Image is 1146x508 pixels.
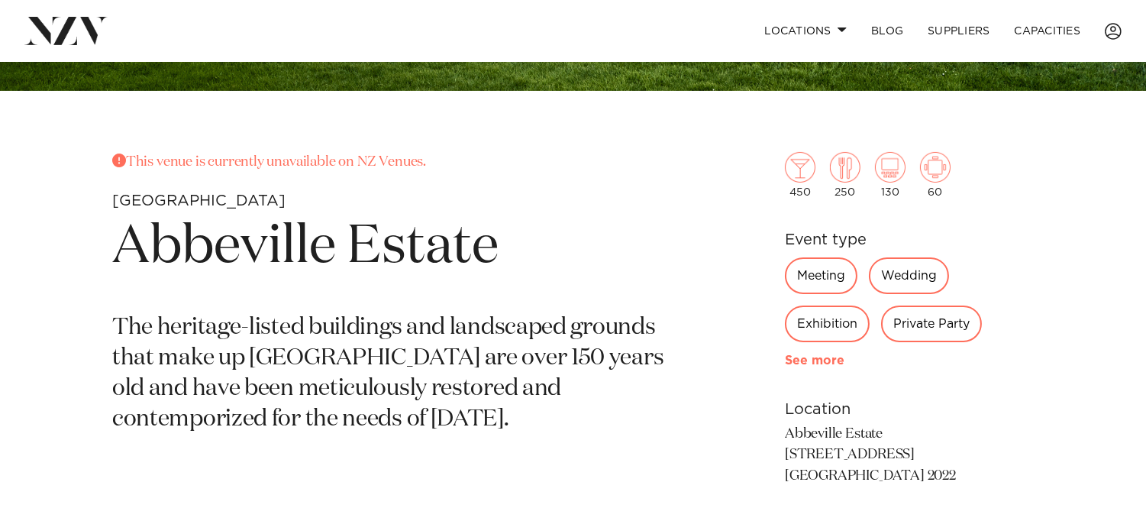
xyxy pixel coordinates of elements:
h6: Event type [785,228,1034,251]
img: meeting.png [920,152,951,183]
p: This venue is currently unavailable on NZ Venues. [112,152,676,173]
img: cocktail.png [785,152,815,183]
h1: Abbeville Estate [112,212,676,283]
small: [GEOGRAPHIC_DATA] [112,193,286,209]
p: Abbeville Estate [STREET_ADDRESS] [GEOGRAPHIC_DATA] 2022 [785,424,1034,488]
img: theatre.png [875,152,906,183]
div: 250 [830,152,860,198]
div: Private Party [881,306,982,342]
a: BLOG [859,15,915,47]
img: nzv-logo.png [24,17,108,44]
img: dining.png [830,152,860,183]
p: The heritage-listed buildings and landscaped grounds that make up [GEOGRAPHIC_DATA] are over 150 ... [112,313,676,435]
a: Locations [752,15,859,47]
div: Exhibition [785,306,870,342]
h6: Location [785,398,1034,421]
div: 60 [920,152,951,198]
a: Capacities [1002,15,1093,47]
a: SUPPLIERS [915,15,1002,47]
div: Meeting [785,257,857,294]
div: Wedding [869,257,949,294]
div: 130 [875,152,906,198]
div: 450 [785,152,815,198]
